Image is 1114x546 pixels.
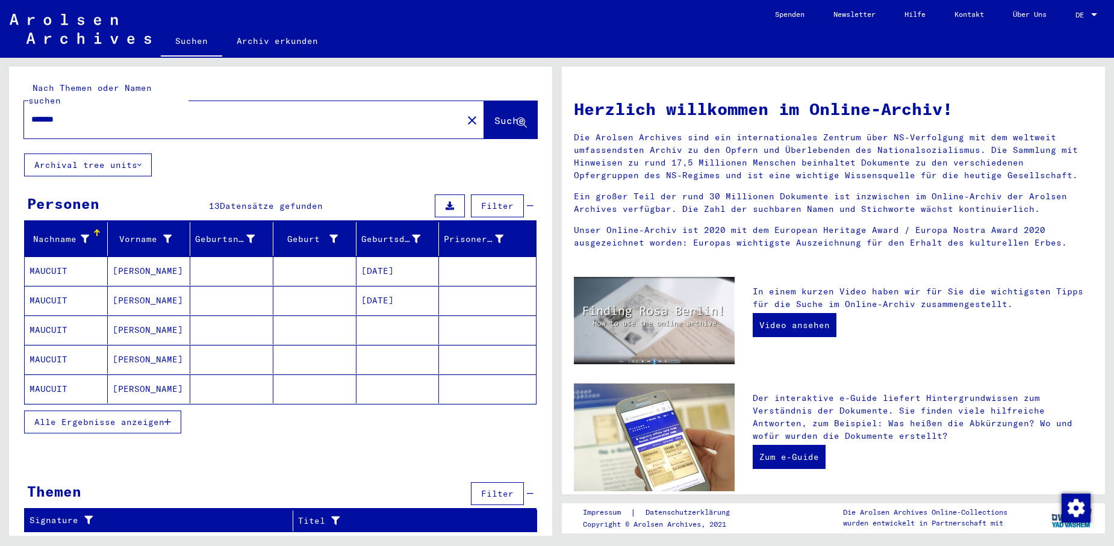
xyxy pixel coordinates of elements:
button: Alle Ergebnisse anzeigen [24,411,181,433]
p: Copyright © Arolsen Archives, 2021 [583,519,744,530]
mat-cell: [PERSON_NAME] [108,286,191,315]
p: Der interaktive e-Guide liefert Hintergrundwissen zum Verständnis der Dokumente. Sie finden viele... [753,392,1093,442]
a: Archiv erkunden [222,26,332,55]
p: Unser Online-Archiv ist 2020 mit dem European Heritage Award / Europa Nostra Award 2020 ausgezeic... [574,224,1093,249]
div: Nachname [30,233,89,246]
div: Themen [27,480,81,502]
span: Datensätze gefunden [220,200,323,211]
div: Prisoner # [444,229,521,249]
a: Video ansehen [753,313,836,337]
div: Geburtsname [195,233,255,246]
p: Die Arolsen Archives Online-Collections [843,507,1007,518]
div: Geburt‏ [278,233,338,246]
div: Signature [30,511,293,530]
mat-header-cell: Geburtsdatum [356,222,440,256]
mat-cell: MAUCUIT [25,315,108,344]
button: Archival tree units [24,154,152,176]
button: Filter [471,482,524,505]
div: Vorname [113,233,172,246]
span: Filter [481,200,514,211]
p: Ein großer Teil der rund 30 Millionen Dokumente ist inzwischen im Online-Archiv der Arolsen Archi... [574,190,1093,216]
a: Suchen [161,26,222,58]
mat-cell: MAUCUIT [25,256,108,285]
img: video.jpg [574,277,735,364]
div: | [583,506,744,519]
mat-cell: MAUCUIT [25,345,108,374]
mat-cell: [PERSON_NAME] [108,315,191,344]
div: Geburt‏ [278,229,356,249]
mat-header-cell: Geburtsname [190,222,273,256]
p: Die Arolsen Archives sind ein internationales Zentrum über NS-Verfolgung mit dem weltweit umfasse... [574,131,1093,182]
mat-cell: [PERSON_NAME] [108,345,191,374]
button: Suche [484,101,537,138]
div: Signature [30,514,278,527]
span: DE [1075,11,1089,19]
span: 13 [209,200,220,211]
div: Personen [27,193,99,214]
span: Suche [494,114,524,126]
mat-cell: MAUCUIT [25,286,108,315]
a: Impressum [583,506,630,519]
button: Filter [471,194,524,217]
mat-cell: [PERSON_NAME] [108,256,191,285]
div: Geburtsdatum [361,229,439,249]
a: Datenschutzerklärung [636,506,744,519]
img: Arolsen_neg.svg [10,14,151,44]
mat-header-cell: Geburt‏ [273,222,356,256]
div: Titel [298,515,507,527]
button: Clear [460,108,484,132]
mat-header-cell: Nachname [25,222,108,256]
span: Filter [481,488,514,499]
a: Zum e-Guide [753,445,826,469]
h1: Herzlich willkommen im Online-Archiv! [574,96,1093,122]
div: Nachname [30,229,107,249]
mat-icon: close [465,113,479,128]
div: Geburtsname [195,229,273,249]
img: Zustimmung ändern [1062,494,1091,523]
span: Alle Ergebnisse anzeigen [34,417,164,427]
mat-cell: [DATE] [356,256,440,285]
p: In einem kurzen Video haben wir für Sie die wichtigsten Tipps für die Suche im Online-Archiv zusa... [753,285,1093,311]
p: wurden entwickelt in Partnerschaft mit [843,518,1007,529]
mat-cell: [PERSON_NAME] [108,374,191,403]
div: Titel [298,511,522,530]
mat-header-cell: Vorname [108,222,191,256]
div: Vorname [113,229,190,249]
img: eguide.jpg [574,383,735,491]
mat-cell: [DATE] [356,286,440,315]
mat-label: Nach Themen oder Namen suchen [28,82,152,106]
div: Prisoner # [444,233,503,246]
mat-header-cell: Prisoner # [439,222,536,256]
mat-cell: MAUCUIT [25,374,108,403]
div: Geburtsdatum [361,233,421,246]
img: yv_logo.png [1049,503,1094,533]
